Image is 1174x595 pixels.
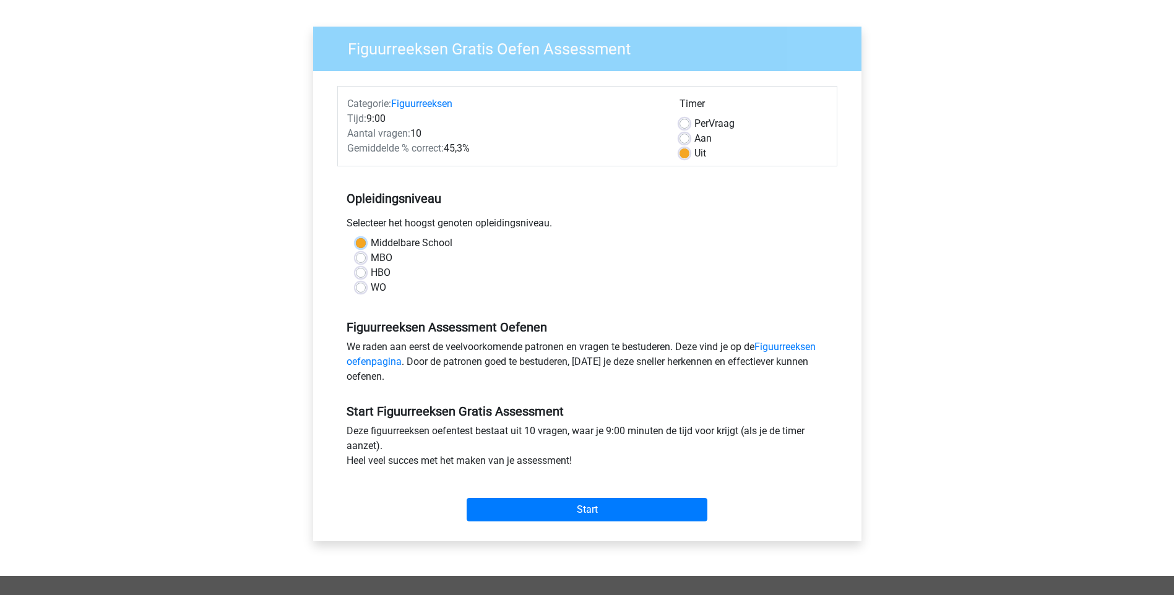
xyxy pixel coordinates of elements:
[694,131,712,146] label: Aan
[347,404,828,419] h5: Start Figuurreeksen Gratis Assessment
[694,146,706,161] label: Uit
[391,98,452,109] a: Figuurreeksen
[347,127,410,139] span: Aantal vragen:
[347,320,828,335] h5: Figuurreeksen Assessment Oefenen
[347,142,444,154] span: Gemiddelde % correct:
[337,216,837,236] div: Selecteer het hoogst genoten opleidingsniveau.
[694,118,709,129] span: Per
[467,498,707,521] input: Start
[347,113,366,124] span: Tijd:
[338,111,670,126] div: 9:00
[333,35,852,59] h3: Figuurreeksen Gratis Oefen Assessment
[338,126,670,141] div: 10
[371,236,452,250] label: Middelbare School
[371,250,392,265] label: MBO
[680,96,827,116] div: Timer
[347,98,391,109] span: Categorie:
[371,265,391,280] label: HBO
[347,186,828,211] h5: Opleidingsniveau
[337,424,837,473] div: Deze figuurreeksen oefentest bestaat uit 10 vragen, waar je 9:00 minuten de tijd voor krijgt (als...
[371,280,386,295] label: WO
[337,340,837,389] div: We raden aan eerst de veelvoorkomende patronen en vragen te bestuderen. Deze vind je op de . Door...
[694,116,735,131] label: Vraag
[338,141,670,156] div: 45,3%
